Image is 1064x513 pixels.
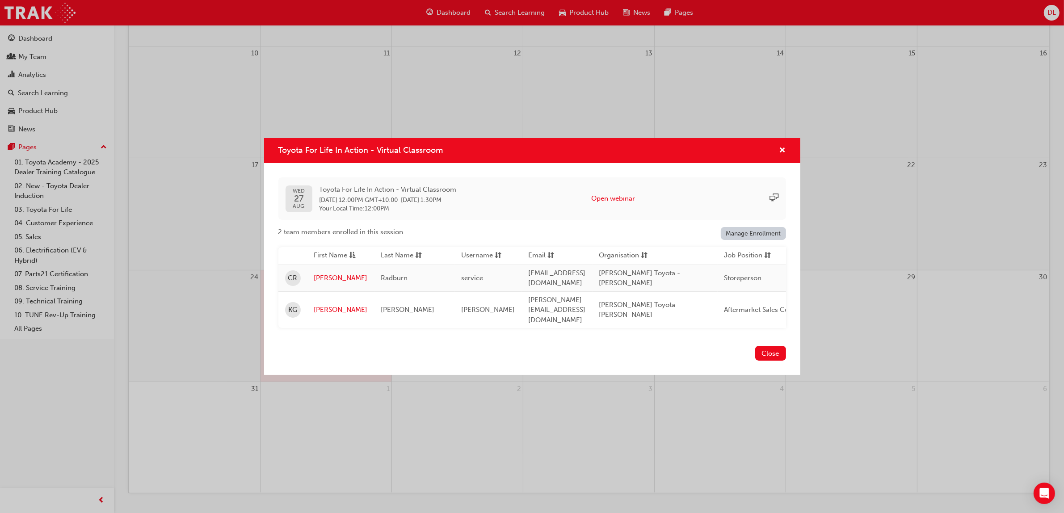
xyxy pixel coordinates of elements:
span: Job Position [724,250,763,261]
span: KG [288,305,297,315]
span: Radburn [381,274,408,282]
span: [PERSON_NAME] [381,306,435,314]
span: sorting-icon [548,250,555,261]
button: Organisationsorting-icon [599,250,648,261]
span: Email [529,250,546,261]
span: Toyota For Life In Action - Virtual Classroom [320,185,457,195]
span: sorting-icon [641,250,648,261]
button: Close [755,346,786,361]
span: 27 [293,194,305,203]
span: Aftermarket Sales Consultant [724,306,814,314]
span: Toyota For Life In Action - Virtual Classroom [278,145,443,155]
button: Open webinar [591,193,635,204]
span: Storeperson [724,274,762,282]
span: 27 Aug 2025 1:30PM [401,196,442,204]
button: cross-icon [779,145,786,156]
button: Last Namesorting-icon [381,250,430,261]
span: Organisation [599,250,639,261]
span: service [462,274,484,282]
div: - [320,185,457,213]
a: Manage Enrollment [721,227,786,240]
button: First Nameasc-icon [314,250,363,261]
span: sessionType_ONLINE_URL-icon [770,193,779,204]
a: [PERSON_NAME] [314,273,368,283]
button: Emailsorting-icon [529,250,578,261]
span: [PERSON_NAME][EMAIL_ADDRESS][DOMAIN_NAME] [529,296,586,324]
span: sorting-icon [416,250,422,261]
span: sorting-icon [495,250,502,261]
span: Username [462,250,493,261]
span: 27 Aug 2025 12:00PM GMT+10:00 [320,196,398,204]
span: cross-icon [779,147,786,155]
span: First Name [314,250,348,261]
div: Toyota For Life In Action - Virtual Classroom [264,138,800,375]
span: Last Name [381,250,414,261]
span: Your Local Time : 12:00PM [320,205,457,213]
a: [PERSON_NAME] [314,305,368,315]
span: 2 team members enrolled in this session [278,227,404,237]
span: [PERSON_NAME] Toyota - [PERSON_NAME] [599,301,681,319]
span: [EMAIL_ADDRESS][DOMAIN_NAME] [529,269,586,287]
span: AUG [293,203,305,209]
div: Open Intercom Messenger [1034,483,1055,504]
span: asc-icon [349,250,356,261]
button: Job Positionsorting-icon [724,250,774,261]
span: [PERSON_NAME] [462,306,515,314]
span: sorting-icon [765,250,771,261]
span: WED [293,188,305,194]
button: Usernamesorting-icon [462,250,511,261]
span: CR [288,273,298,283]
span: [PERSON_NAME] Toyota - [PERSON_NAME] [599,269,681,287]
